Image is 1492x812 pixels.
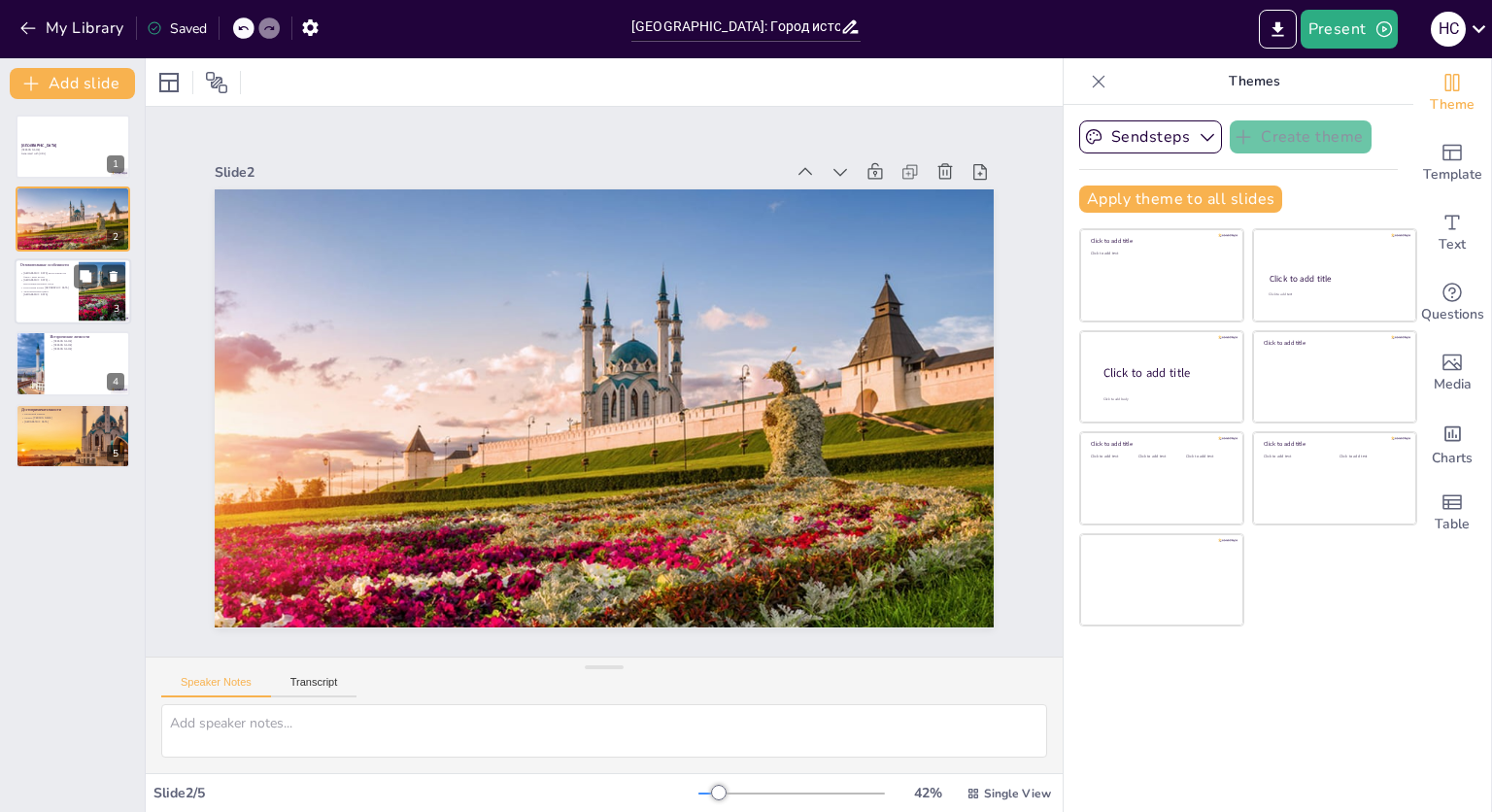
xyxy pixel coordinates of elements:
p: Казанский Кремль [21,412,124,416]
button: Transcript [271,676,357,697]
div: Add images, graphics, shapes or video [1413,338,1491,408]
div: Click to add title [1091,440,1230,448]
p: Generated with [URL] [21,152,124,155]
p: Культурная жизнь [GEOGRAPHIC_DATA] [20,286,73,289]
strong: [GEOGRAPHIC_DATA] [21,143,56,148]
div: Slide 2 / 5 [153,784,698,802]
span: Table [1435,514,1470,535]
div: Add ready made slides [1413,128,1491,198]
div: Click to add title [1103,364,1228,381]
div: 5 [16,404,130,468]
div: Click to add text [1138,455,1182,459]
div: Click to add text [1186,455,1230,459]
span: Theme [1430,94,1475,116]
div: Click to add title [1264,339,1403,347]
div: Click to add title [1270,273,1399,285]
div: Get real-time input from your audience [1413,268,1491,338]
button: Apply theme to all slides [1079,186,1282,213]
button: My Library [15,13,132,44]
span: Text [1439,234,1466,255]
p: Достопримечательности [21,407,124,413]
p: [PERSON_NAME] [50,340,124,344]
button: Present [1301,10,1398,49]
p: [PERSON_NAME] [50,347,124,351]
span: Questions [1421,304,1484,325]
div: Click to add body [1103,396,1226,401]
button: Н С [1431,10,1466,49]
div: Click to add text [1091,455,1135,459]
p: Исторические личности [50,334,124,340]
p: Мечеть [PERSON_NAME] [21,416,124,420]
div: 4 [16,331,130,395]
p: Отличительные особенности [20,261,73,267]
div: 2 [16,186,130,251]
button: Delete Slide [102,264,125,288]
span: Position [205,71,228,94]
button: Speaker Notes [161,676,271,697]
button: Add slide [10,68,135,99]
input: Insert title [631,13,840,41]
button: Export to PowerPoint [1259,10,1297,49]
div: Add a table [1413,478,1491,548]
p: [PERSON_NAME] [21,148,124,152]
div: Н С [1431,12,1466,47]
div: Click to add text [1091,252,1230,256]
p: Themes [1114,58,1394,105]
p: [GEOGRAPHIC_DATA] расположена на берегу реки Волги [20,271,73,278]
p: [GEOGRAPHIC_DATA] – многонациональный город [20,279,73,286]
p: [GEOGRAPHIC_DATA] [21,420,124,423]
div: 42 % [904,784,951,802]
div: Click to add title [1264,440,1403,448]
span: Single View [984,786,1051,801]
div: Add charts and graphs [1413,408,1491,478]
div: Click to add text [1269,292,1398,297]
div: Click to add text [1264,455,1325,459]
div: Slide 2 [265,86,826,222]
button: Create theme [1230,120,1372,153]
div: Click to add title [1091,237,1230,245]
div: 3 [108,300,125,318]
div: 2 [107,228,124,246]
div: Add text boxes [1413,198,1491,268]
div: Layout [153,67,185,98]
div: Change the overall theme [1413,58,1491,128]
span: Charts [1432,448,1473,469]
span: Media [1434,374,1472,395]
button: Duplicate Slide [74,264,97,288]
div: 1 [16,115,130,179]
div: 1 [107,155,124,173]
span: Template [1423,164,1482,186]
div: 4 [107,373,124,390]
div: 5 [107,445,124,462]
div: Saved [147,19,207,38]
div: 3 [15,258,131,324]
p: [PERSON_NAME] [50,344,124,348]
div: Click to add text [1339,455,1401,459]
button: Sendsteps [1079,120,1222,153]
p: Экономический центр [GEOGRAPHIC_DATA] [20,289,73,296]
